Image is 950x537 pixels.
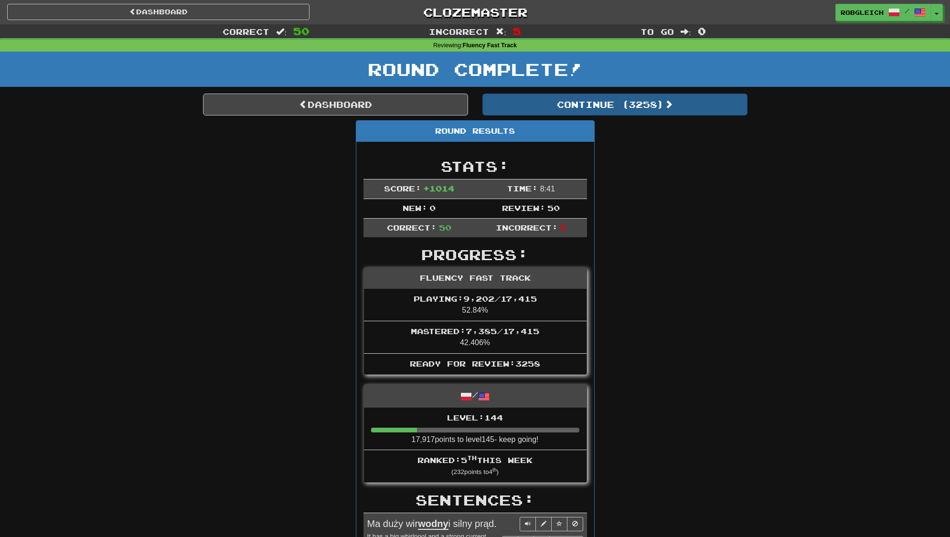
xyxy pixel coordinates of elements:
[384,184,421,193] span: Score:
[447,413,503,422] span: Level: 144
[363,158,587,174] h2: Stats:
[410,359,540,368] span: Ready for Review: 3258
[293,25,310,37] span: 50
[367,518,497,530] span: Ma duży wir i silny prąd.
[496,28,506,36] span: :
[496,223,558,232] span: Incorrect:
[363,247,587,263] h2: Progress:
[905,8,909,14] span: /
[551,517,567,531] button: Toggle favorite
[3,60,947,79] h1: Round Complete!
[203,94,468,116] a: Dashboard
[364,408,587,451] li: 17,917 points to level 145 - keep going!
[364,268,587,289] div: Fluency Fast Track
[567,517,583,531] button: Toggle ignore
[681,28,691,36] span: :
[429,27,489,36] span: Incorrect
[841,8,884,17] span: RobGleich
[356,121,594,142] div: Round Results
[364,289,587,321] li: 52.84%
[423,184,454,193] span: + 1014
[535,517,552,531] button: Edit sentence
[417,455,533,464] span: Ranked: 5 this week
[429,203,436,212] span: 0
[363,492,587,508] h2: Sentences:
[547,203,560,212] span: 50
[640,27,674,36] span: To go
[463,42,517,49] strong: Fluency Fast Track
[698,25,706,37] span: 0
[439,223,451,232] span: 50
[520,517,583,531] div: Sentence controls
[502,203,545,212] span: Review:
[387,223,437,232] span: Correct:
[513,25,521,37] span: 5
[520,517,536,531] button: Play sentence audio
[467,454,477,461] sup: th
[451,468,499,475] small: ( 232 points to 4 )
[482,94,747,116] button: Continue (3258)
[223,27,269,36] span: Correct
[411,326,539,336] span: Mastered: 7,385 / 17,415
[414,294,537,303] span: Playing: 9,202 / 17,415
[403,203,427,212] span: New:
[324,4,626,21] a: Clozemaster
[560,223,566,232] span: 5
[540,185,555,193] span: 8 : 41
[276,28,287,36] span: :
[492,467,497,473] sup: th
[364,385,587,407] div: /
[418,518,448,530] u: wodny
[7,4,310,20] a: Dashboard
[507,184,538,193] span: Time:
[364,321,587,354] li: 42.406%
[835,4,931,21] a: RobGleich /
